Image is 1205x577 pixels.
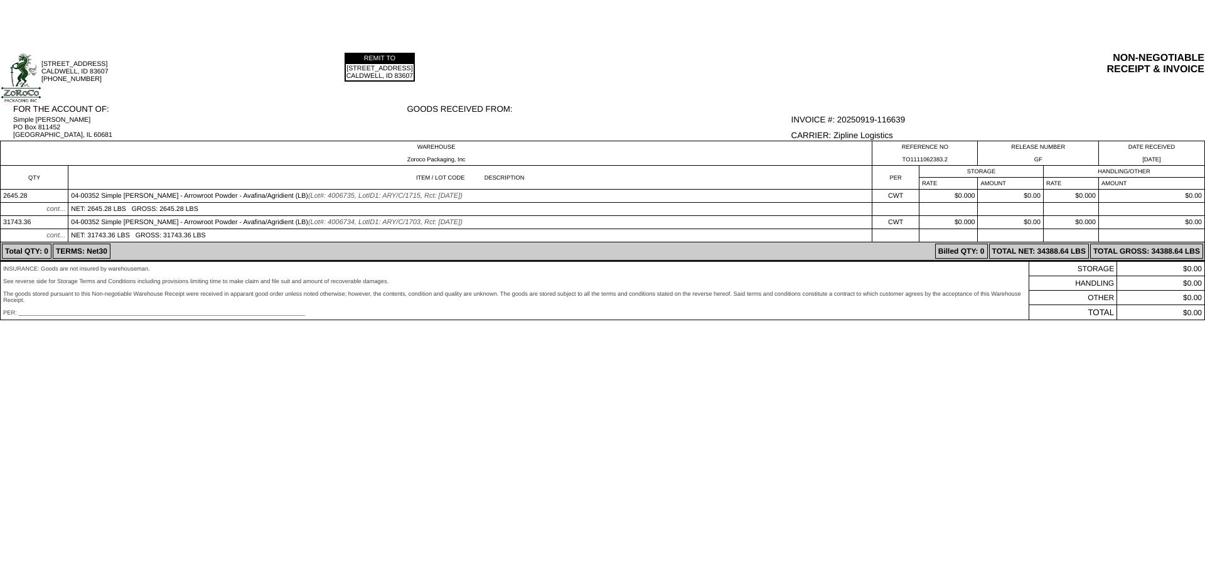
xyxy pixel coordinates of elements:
[1,216,68,229] td: 31743.36
[1029,291,1117,305] td: OTHER
[68,166,872,190] td: ITEM / LOT CODE DESCRIPTION
[1,190,68,203] td: 2645.28
[791,115,1204,124] div: INVOICE #: 20250919-116639
[53,244,110,259] td: TERMS: Net30
[1043,190,1098,203] td: $0.000
[919,166,1043,178] td: STORAGE
[935,244,988,259] td: Billed QTY: 0
[1,141,872,166] td: WAREHOUSE Zoroco Packaging, Inc
[68,190,872,203] td: 04-00352 Simple [PERSON_NAME] - Arrowroot Powder - Avafina/Agridient (LB)
[1029,276,1117,291] td: HANDLING
[1090,244,1203,259] td: TOTAL GROSS: 34388.64 LBS
[791,131,1204,140] div: CARRIER: Zipline Logistics
[707,53,1204,75] div: NON-NEGOTIABLE RECEIPT & INVOICE
[68,203,872,216] td: NET: 2645.28 LBS GROSS: 2645.28 LBS
[346,64,414,80] td: [STREET_ADDRESS] CALDWELL, ID 83607
[1117,262,1205,276] td: $0.00
[978,141,1098,166] td: RELEASE NUMBER GF
[1043,166,1204,178] td: HANDLING/OTHER
[68,216,872,229] td: 04-00352 Simple [PERSON_NAME] - Arrowroot Powder - Avafina/Agridient (LB)
[978,190,1043,203] td: $0.00
[1098,190,1204,203] td: $0.00
[46,205,65,213] span: cont...
[308,192,463,200] span: (Lot#: 4006735, LotID1: ARY/C/1715, Rct: [DATE])
[1117,305,1205,320] td: $0.00
[989,244,1089,259] td: TOTAL NET: 34388.64 LBS
[978,216,1043,229] td: $0.00
[3,266,1026,316] div: INSURANCE: Goods are not insured by warehouseman. See reverse side for Storage Terms and Conditio...
[13,104,405,114] div: FOR THE ACCOUNT OF:
[1029,305,1117,320] td: TOTAL
[1117,291,1205,305] td: $0.00
[919,216,978,229] td: $0.000
[13,116,405,139] div: Simple [PERSON_NAME] PO Box 811452 [GEOGRAPHIC_DATA], IL 60681
[1098,216,1204,229] td: $0.00
[978,178,1043,190] td: AMOUNT
[346,54,414,63] td: REMIT TO
[1043,216,1098,229] td: $0.000
[68,229,872,242] td: NET: 31743.36 LBS GROSS: 31743.36 LBS
[1,166,68,190] td: QTY
[1043,178,1098,190] td: RATE
[872,141,978,166] td: REFERENCE NO TO1111062383.2
[2,244,51,259] td: Total QTY: 0
[1117,276,1205,291] td: $0.00
[407,104,790,114] div: GOODS RECEIVED FROM:
[1098,178,1204,190] td: AMOUNT
[919,190,978,203] td: $0.000
[308,218,463,226] span: (Lot#: 4006734, LotID1: ARY/C/1703, Rct: [DATE])
[872,216,919,229] td: CWT
[872,166,919,190] td: PER
[1098,141,1204,166] td: DATE RECEIVED [DATE]
[1029,262,1117,276] td: STORAGE
[872,190,919,203] td: CWT
[46,232,65,239] span: cont...
[1,53,41,103] img: logoSmallFull.jpg
[919,178,978,190] td: RATE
